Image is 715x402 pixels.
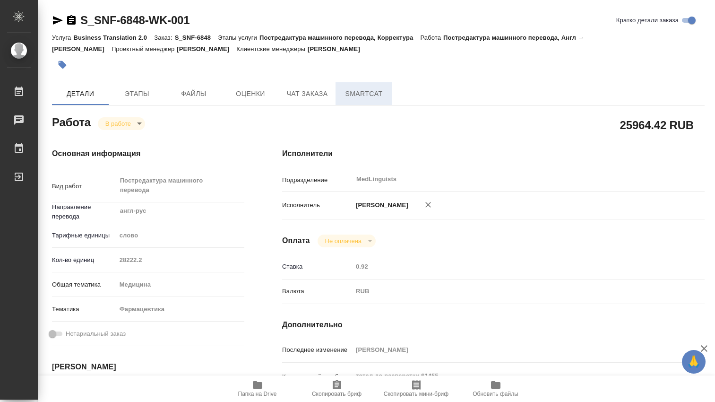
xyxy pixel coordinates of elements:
span: Детали [58,88,103,100]
span: Чат заказа [284,88,330,100]
button: Добавить тэг [52,54,73,75]
p: Тарифные единицы [52,231,116,240]
p: Этапы услуги [218,34,259,41]
a: S_SNF-6848-WK-001 [80,14,190,26]
p: [PERSON_NAME] [353,201,408,210]
h4: [PERSON_NAME] [52,361,244,373]
span: Этапы [114,88,160,100]
input: Пустое поле [353,343,670,357]
span: Обновить файлы [473,391,518,397]
p: [PERSON_NAME] [177,45,236,52]
button: 🙏 [682,350,706,374]
div: слово [116,227,244,244]
button: В работе [103,120,134,128]
h4: Дополнительно [282,319,705,331]
p: S_SNF-6848 [175,34,218,41]
span: Файлы [171,88,216,100]
input: Пустое поле [116,253,244,267]
p: Ставка [282,262,353,271]
h2: 25964.42 RUB [620,117,694,133]
button: Скопировать бриф [297,376,377,402]
button: Папка на Drive [218,376,297,402]
span: Кратко детали заказа [616,16,679,25]
button: Обновить файлы [456,376,535,402]
p: Исполнитель [282,201,353,210]
p: Подразделение [282,175,353,185]
button: Скопировать мини-бриф [377,376,456,402]
button: Удалить исполнителя [418,194,439,215]
p: Постредактура машинного перевода, Корректура [259,34,420,41]
button: Скопировать ссылку для ЯМессенджера [52,15,63,26]
div: В работе [98,117,145,130]
p: Последнее изменение [282,345,353,355]
p: Услуга [52,34,73,41]
button: Скопировать ссылку [66,15,77,26]
input: Пустое поле [353,260,670,273]
span: Нотариальный заказ [66,329,126,339]
p: [PERSON_NAME] [308,45,367,52]
p: Тематика [52,305,116,314]
p: Общая тематика [52,280,116,289]
span: Скопировать бриф [312,391,362,397]
span: 🙏 [686,352,702,372]
p: Заказ: [154,34,174,41]
span: Папка на Drive [238,391,277,397]
p: Направление перевода [52,202,116,221]
div: RUB [353,283,670,299]
p: Валюта [282,287,353,296]
p: Кол-во единиц [52,255,116,265]
p: Комментарий к работе [282,372,353,382]
span: Скопировать мини-бриф [384,391,448,397]
div: Медицина [116,277,244,293]
span: SmartCat [341,88,387,100]
p: Вид работ [52,182,116,191]
p: Работа [420,34,443,41]
button: Не оплачена [322,237,364,245]
p: Business Translation 2.0 [73,34,154,41]
h4: Оплата [282,235,310,246]
textarea: тотал до разверстки 61455 [353,368,670,384]
h4: Исполнители [282,148,705,159]
h2: Работа [52,113,91,130]
div: В работе [318,235,376,247]
p: Проектный менеджер [112,45,177,52]
span: Оценки [228,88,273,100]
h4: Основная информация [52,148,244,159]
p: Клиентские менеджеры [236,45,308,52]
div: Фармацевтика [116,301,244,317]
